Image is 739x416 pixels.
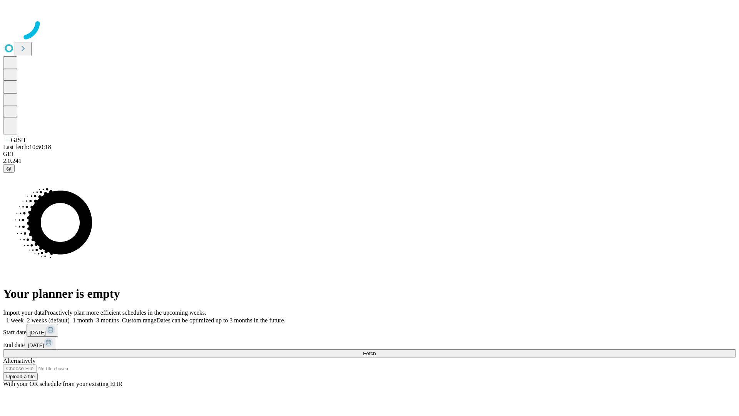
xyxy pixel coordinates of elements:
[3,287,736,301] h1: Your planner is empty
[6,166,12,171] span: @
[3,324,736,337] div: Start date
[3,144,51,150] span: Last fetch: 10:50:18
[27,324,58,337] button: [DATE]
[28,342,44,348] span: [DATE]
[156,317,285,324] span: Dates can be optimized up to 3 months in the future.
[73,317,93,324] span: 1 month
[122,317,156,324] span: Custom range
[3,309,45,316] span: Import your data
[363,351,376,356] span: Fetch
[3,372,38,381] button: Upload a file
[45,309,206,316] span: Proactively plan more efficient schedules in the upcoming weeks.
[3,381,122,387] span: With your OR schedule from your existing EHR
[3,158,736,164] div: 2.0.241
[3,349,736,357] button: Fetch
[30,330,46,335] span: [DATE]
[27,317,70,324] span: 2 weeks (default)
[6,317,24,324] span: 1 week
[3,357,35,364] span: Alternatively
[3,337,736,349] div: End date
[3,164,15,173] button: @
[3,151,736,158] div: GEI
[96,317,119,324] span: 3 months
[11,137,25,143] span: GJSH
[25,337,56,349] button: [DATE]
